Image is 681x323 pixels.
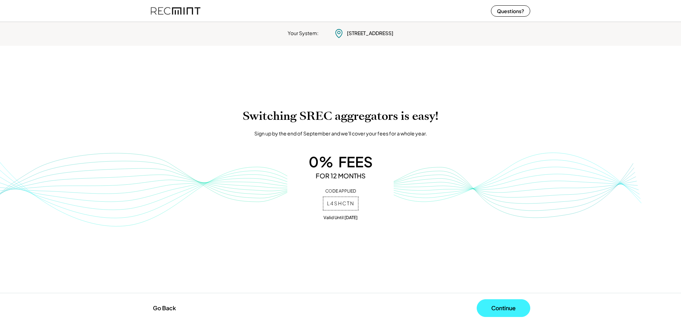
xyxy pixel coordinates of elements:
[294,189,387,194] div: CODE APPLIED
[151,300,178,316] button: Go Back
[477,299,530,317] button: Continue
[7,109,674,123] h1: Switching SREC aggregators is easy!
[323,196,359,211] div: L4SHCTN
[254,130,427,137] div: Sign up by the end of September and we'll cover your fees for a whole year.
[294,153,387,170] div: 0% FEES
[294,215,387,220] div: Valid Until [DATE]
[491,5,530,17] button: Questions?
[151,1,200,20] img: recmint-logotype%403x%20%281%29.jpeg
[347,30,393,37] div: [STREET_ADDRESS]
[288,30,319,37] div: Your System:
[294,172,387,180] div: FOR 12 MONTHS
